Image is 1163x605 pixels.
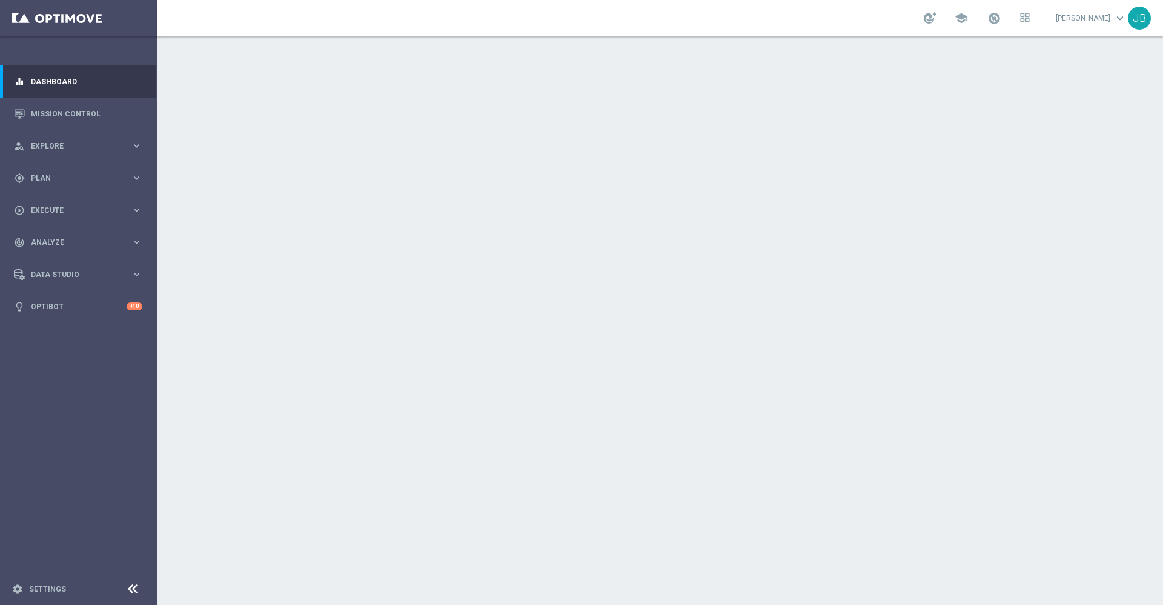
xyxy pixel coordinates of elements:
button: equalizer Dashboard [13,77,143,87]
i: lightbulb [14,301,25,312]
a: [PERSON_NAME]keyboard_arrow_down [1055,9,1128,27]
button: track_changes Analyze keyboard_arrow_right [13,238,143,247]
a: Mission Control [31,98,142,130]
span: Explore [31,142,131,150]
i: keyboard_arrow_right [131,204,142,216]
span: Execute [31,207,131,214]
i: keyboard_arrow_right [131,269,142,280]
i: keyboard_arrow_right [131,140,142,152]
i: keyboard_arrow_right [131,236,142,248]
div: Execute [14,205,131,216]
i: play_circle_outline [14,205,25,216]
div: Plan [14,173,131,184]
span: school [955,12,968,25]
a: Settings [29,586,66,593]
span: Plan [31,175,131,182]
button: person_search Explore keyboard_arrow_right [13,141,143,151]
div: JB [1128,7,1151,30]
i: equalizer [14,76,25,87]
button: gps_fixed Plan keyboard_arrow_right [13,173,143,183]
div: Mission Control [14,98,142,130]
i: settings [12,584,23,595]
div: +10 [127,302,142,310]
span: Data Studio [31,271,131,278]
div: Analyze [14,237,131,248]
button: Data Studio keyboard_arrow_right [13,270,143,279]
div: Explore [14,141,131,152]
i: track_changes [14,237,25,248]
span: keyboard_arrow_down [1113,12,1127,25]
a: Optibot [31,290,127,323]
i: keyboard_arrow_right [131,172,142,184]
span: Analyze [31,239,131,246]
div: Data Studio [14,269,131,280]
a: Dashboard [31,65,142,98]
div: Dashboard [14,65,142,98]
i: person_search [14,141,25,152]
button: play_circle_outline Execute keyboard_arrow_right [13,206,143,215]
div: Optibot [14,290,142,323]
i: gps_fixed [14,173,25,184]
button: lightbulb Optibot +10 [13,302,143,312]
button: Mission Control [13,109,143,119]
